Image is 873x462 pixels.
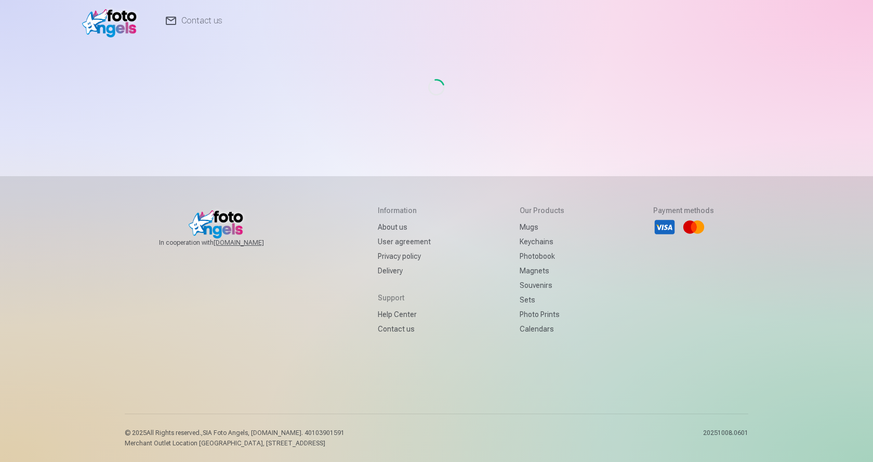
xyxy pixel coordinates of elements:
a: Souvenirs [520,278,564,293]
p: 20251008.0601 [703,429,748,447]
p: Merchant Outlet Location [GEOGRAPHIC_DATA], [STREET_ADDRESS] [125,439,345,447]
li: Mastercard [682,216,705,239]
a: Calendars [520,322,564,336]
a: Photobook [520,249,564,263]
a: User agreement [378,234,431,249]
a: Magnets [520,263,564,278]
a: Privacy policy [378,249,431,263]
h5: Support [378,293,431,303]
a: Contact us [378,322,431,336]
a: About us [378,220,431,234]
li: Visa [653,216,676,239]
h5: Payment methods [653,205,714,216]
h5: Information [378,205,431,216]
a: Sets [520,293,564,307]
a: Photo prints [520,307,564,322]
a: Mugs [520,220,564,234]
img: /v1 [82,4,142,37]
span: In cooperation with [159,239,289,247]
a: Delivery [378,263,431,278]
p: © 2025 All Rights reserved. , [125,429,345,437]
a: Keychains [520,234,564,249]
a: [DOMAIN_NAME] [214,239,289,247]
h5: Our products [520,205,564,216]
span: SIA Foto Angels, [DOMAIN_NAME]. 40103901591 [203,429,345,437]
a: Help Center [378,307,431,322]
